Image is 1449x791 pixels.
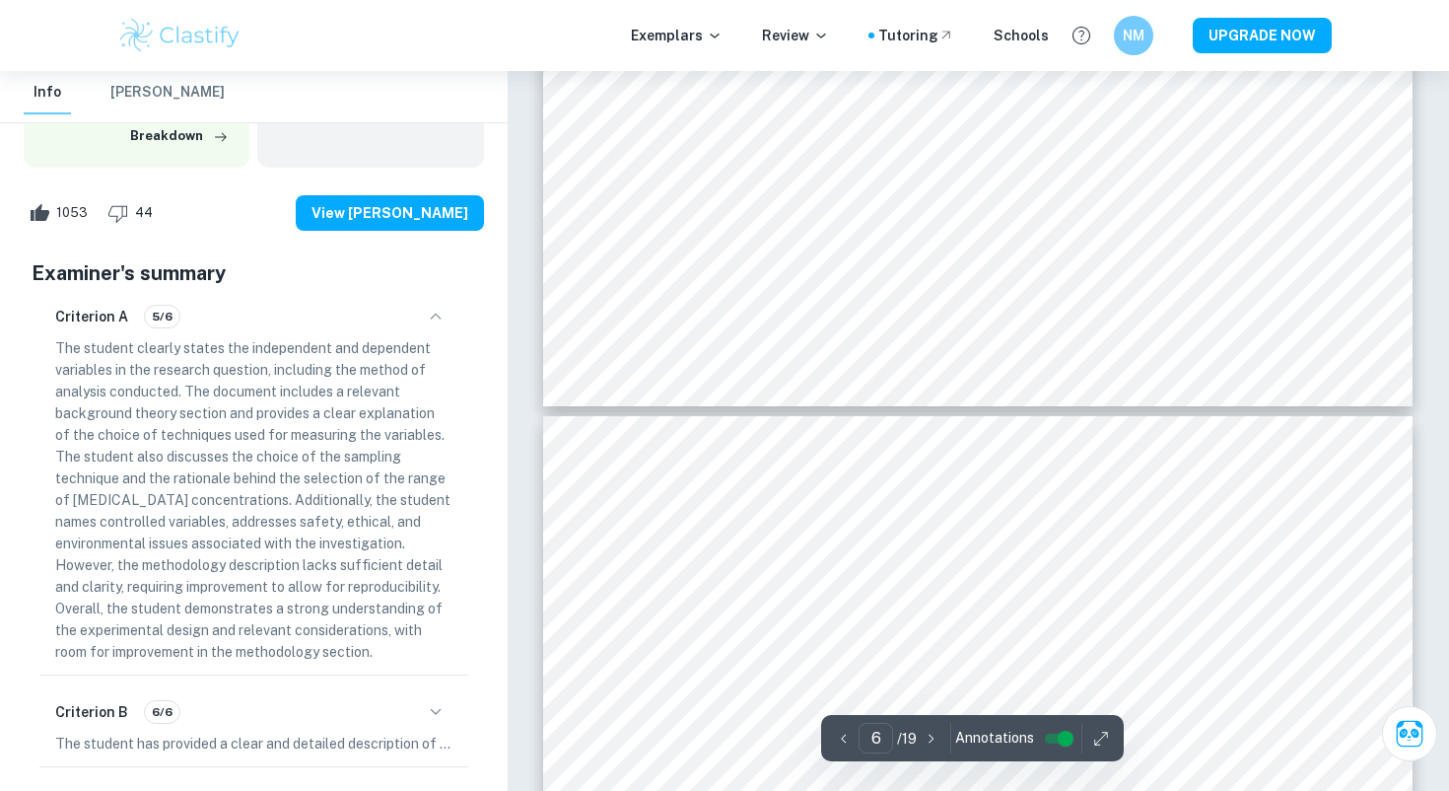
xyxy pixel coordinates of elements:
button: UPGRADE NOW [1193,18,1332,53]
img: Clastify logo [117,16,242,55]
button: Info [24,71,71,114]
button: Breakdown [125,121,234,151]
button: Help and Feedback [1065,19,1098,52]
p: The student has provided a clear and detailed description of how the data was obtained and proces... [55,733,452,755]
span: 44 [124,203,164,223]
p: Exemplars [631,25,723,46]
div: Dislike [103,197,164,229]
span: 6/6 [145,703,179,721]
a: Tutoring [878,25,954,46]
span: Annotations [955,728,1034,749]
h5: Examiner's summary [32,258,476,288]
button: [PERSON_NAME] [110,71,225,114]
a: Schools [994,25,1049,46]
button: Ask Clai [1382,706,1437,761]
span: 1053 [45,203,99,223]
div: Like [24,197,99,229]
h6: Criterion B [55,701,128,723]
p: The student clearly states the independent and dependent variables in the research question, incl... [55,337,452,663]
p: / 19 [897,728,917,750]
p: Review [762,25,829,46]
button: NM [1114,16,1153,55]
h6: Criterion A [55,306,128,327]
span: 5/6 [145,308,179,325]
button: View [PERSON_NAME] [296,195,484,231]
h6: NM [1123,25,1145,46]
